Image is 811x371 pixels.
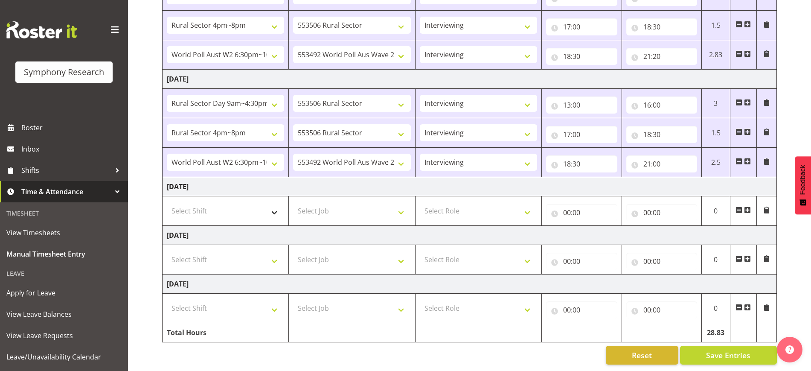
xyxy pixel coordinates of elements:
td: 3 [701,89,730,118]
input: Click to select... [546,301,617,318]
input: Click to select... [546,155,617,172]
td: 0 [701,294,730,323]
td: 1.5 [701,118,730,148]
img: help-xxl-2.png [785,345,794,354]
td: [DATE] [163,70,777,89]
td: 28.83 [701,323,730,342]
td: 2.83 [701,40,730,70]
input: Click to select... [626,96,697,114]
button: Reset [606,346,678,365]
span: Roster [21,121,124,134]
td: Total Hours [163,323,289,342]
td: 2.5 [701,148,730,177]
a: Apply for Leave [2,282,126,304]
a: View Leave Requests [2,325,126,346]
span: Save Entries [706,350,750,361]
img: Rosterit website logo [6,21,77,38]
input: Click to select... [546,204,617,221]
input: Click to select... [546,48,617,65]
span: Reset [632,350,652,361]
td: 1.5 [701,11,730,40]
span: Feedback [799,165,807,195]
input: Click to select... [626,301,697,318]
span: Inbox [21,143,124,155]
button: Feedback - Show survey [795,156,811,214]
td: [DATE] [163,226,777,245]
input: Click to select... [626,126,697,143]
input: Click to select... [626,18,697,35]
a: View Timesheets [2,222,126,243]
span: Leave/Unavailability Calendar [6,351,122,363]
input: Click to select... [626,253,697,270]
button: Save Entries [680,346,777,365]
input: Click to select... [546,253,617,270]
div: Symphony Research [24,66,104,79]
span: Shifts [21,164,111,177]
input: Click to select... [546,126,617,143]
span: View Timesheets [6,226,122,239]
span: Manual Timesheet Entry [6,248,122,260]
input: Click to select... [546,96,617,114]
span: Apply for Leave [6,286,122,299]
a: Manual Timesheet Entry [2,243,126,265]
td: 0 [701,245,730,275]
div: Timesheet [2,204,126,222]
a: View Leave Balances [2,304,126,325]
td: 0 [701,196,730,226]
td: [DATE] [163,177,777,196]
input: Click to select... [626,48,697,65]
span: View Leave Requests [6,329,122,342]
input: Click to select... [626,155,697,172]
div: Leave [2,265,126,282]
input: Click to select... [546,18,617,35]
a: Leave/Unavailability Calendar [2,346,126,368]
input: Click to select... [626,204,697,221]
span: Time & Attendance [21,185,111,198]
td: [DATE] [163,275,777,294]
span: View Leave Balances [6,308,122,321]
